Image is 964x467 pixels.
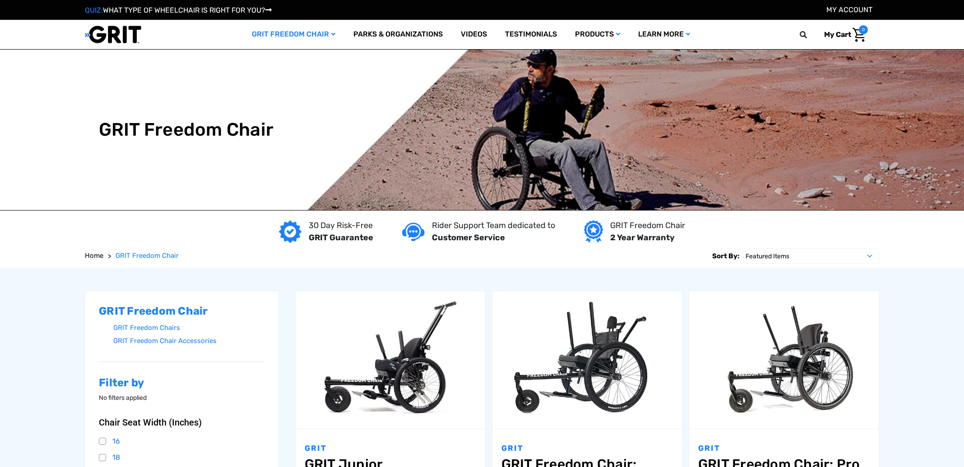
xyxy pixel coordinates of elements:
strong: 2 Year Warranty [610,233,675,243]
a: Home [85,251,103,261]
a: Cart with 0 items [817,25,868,44]
p: GRIT [698,443,870,454]
span: Home [85,252,103,260]
h2: GRIT Freedom Chair [99,305,265,318]
p: GRIT Freedom Chair [610,220,685,232]
a: GRIT Freedom Chair: Spartan,$3,995.00 [492,291,682,429]
a: GRIT Junior,$4,995.00 [296,291,485,429]
img: GRIT Junior: GRIT Freedom Chair all terrain wheelchair engineered specifically for kids [296,297,485,423]
a: GRIT Freedom Chair [243,20,344,49]
a: GRIT Freedom Chair Accessories [113,334,265,348]
a: 18 [99,451,265,464]
span: GRIT Freedom Chair [116,252,179,260]
p: Rider Support Team dedicated to [432,220,555,232]
h2: Filter by [99,376,265,389]
input: Search [804,25,817,44]
a: GRIT Freedom Chair: Pro,$5,495.00 [689,291,879,429]
button: Chair Seat Width (Inches) [99,417,265,428]
h1: GRIT Freedom Chair [99,119,274,141]
a: 16 [99,435,265,448]
a: Videos [452,20,496,49]
a: Testimonials [496,20,566,49]
img: Year warranty [584,220,602,243]
label: Sort By: [712,248,739,264]
p: No filters applied [99,393,265,403]
img: GRIT Guarantee [279,220,301,243]
span: 0 [859,25,868,34]
a: Learn More [629,20,699,49]
img: GRIT Freedom Chair: Spartan [492,297,682,423]
strong: GRIT Guarantee [309,233,373,243]
p: GRIT [305,443,476,454]
span: QUIZ: [85,6,103,14]
p: GRIT [501,443,673,454]
a: Account [826,5,872,14]
span: Chair Seat Width (Inches) [99,417,202,428]
img: Cart [853,28,866,42]
a: Parks & Organizations [344,20,452,49]
img: Customer service [402,223,425,241]
img: GRIT All-Terrain Wheelchair and Mobility Equipment [85,25,141,44]
a: GRIT Freedom Chairs [113,321,265,334]
span: My Cart [824,30,851,39]
a: GRIT Freedom Chair [116,251,179,261]
p: 30 Day Risk-Free [309,220,373,232]
img: GRIT Freedom Chair Pro: the Pro model shown including contoured Invacare Matrx seatback, Spinergy... [689,297,879,423]
a: Products [566,20,629,49]
strong: Customer Service [432,233,505,243]
a: QUIZ:WHAT TYPE OF WHEELCHAIR IS RIGHT FOR YOU? [85,6,272,14]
